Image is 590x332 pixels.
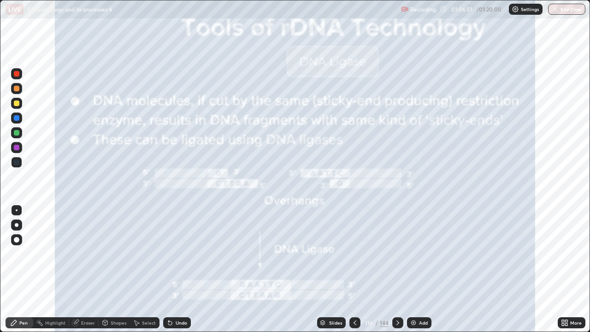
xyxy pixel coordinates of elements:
[19,320,28,325] div: Pen
[176,320,187,325] div: Undo
[512,6,519,13] img: class-settings-icons
[380,319,389,327] div: 144
[410,6,436,13] p: Recording
[45,320,65,325] div: Highlight
[364,320,373,326] div: 116
[419,320,428,325] div: Add
[81,320,95,325] div: Eraser
[27,6,112,13] p: Biotechnology and its processes 4
[401,6,408,13] img: recording.375f2c34.svg
[142,320,156,325] div: Select
[329,320,342,325] div: Slides
[8,6,21,13] p: LIVE
[551,6,559,13] img: end-class-cross
[570,320,582,325] div: More
[375,320,378,326] div: /
[521,7,539,12] p: Settings
[410,319,417,326] img: add-slide-button
[548,4,585,15] button: End Class
[111,320,126,325] div: Shapes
